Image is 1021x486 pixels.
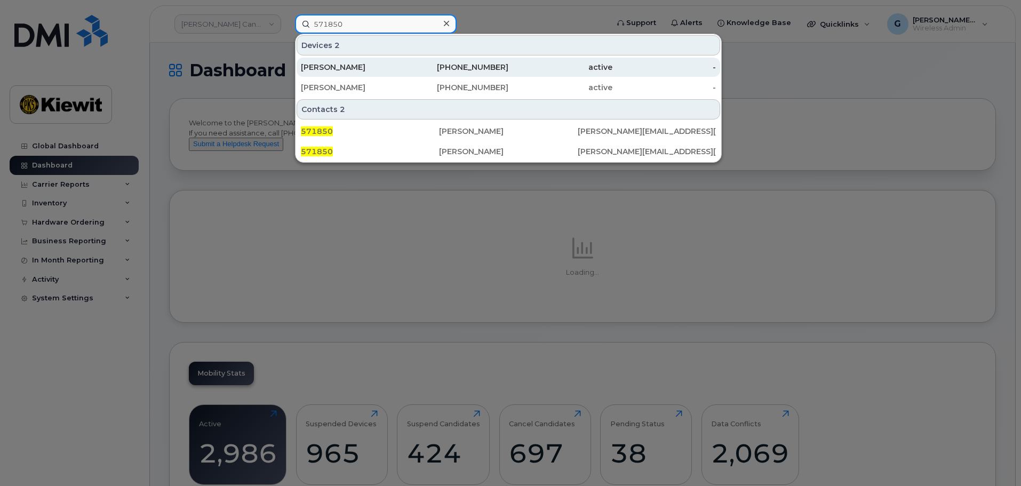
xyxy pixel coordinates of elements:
a: [PERSON_NAME][PHONE_NUMBER]active- [297,58,720,77]
span: 571850 [301,147,333,156]
a: [PERSON_NAME][PHONE_NUMBER]active- [297,78,720,97]
span: 571850 [301,126,333,136]
div: Devices [297,35,720,55]
div: [PHONE_NUMBER] [405,62,509,73]
div: [PHONE_NUMBER] [405,82,509,93]
div: active [508,82,612,93]
div: [PERSON_NAME] [301,82,405,93]
span: 2 [340,104,345,115]
div: [PERSON_NAME][EMAIL_ADDRESS][DOMAIN_NAME] [578,146,716,157]
a: 571850[PERSON_NAME][PERSON_NAME][EMAIL_ADDRESS][DOMAIN_NAME] [297,122,720,141]
div: [PERSON_NAME] [439,126,577,137]
div: - [612,62,716,73]
div: [PERSON_NAME][EMAIL_ADDRESS][DOMAIN_NAME] [578,126,716,137]
div: active [508,62,612,73]
a: 571850[PERSON_NAME][PERSON_NAME][EMAIL_ADDRESS][DOMAIN_NAME] [297,142,720,161]
div: [PERSON_NAME] [301,62,405,73]
div: [PERSON_NAME] [439,146,577,157]
div: Contacts [297,99,720,119]
span: 2 [334,40,340,51]
div: - [612,82,716,93]
iframe: Messenger Launcher [975,440,1013,478]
